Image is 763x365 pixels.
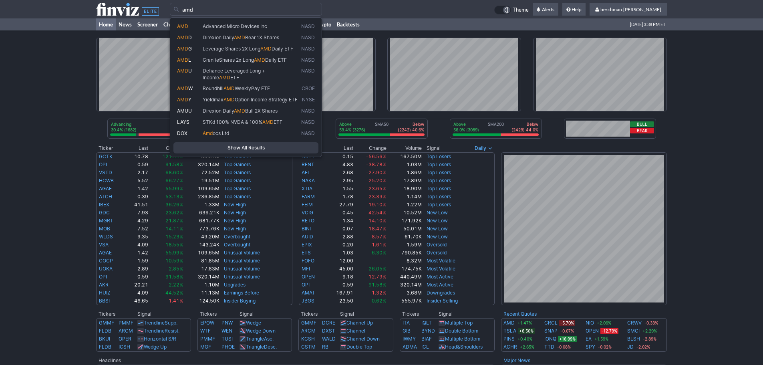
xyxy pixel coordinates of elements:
p: 30.4% (1682) [111,127,137,133]
span: Daily ETF [265,57,287,63]
span: 21.87% [165,218,183,224]
a: RB [322,344,328,350]
td: 19.51M [184,177,220,185]
span: 36.26% [165,202,183,208]
a: MGRT [99,218,113,224]
div: SMA200 [453,121,539,133]
a: Top Losers [427,177,451,184]
td: 2.68 [326,169,354,177]
a: Oversold [427,242,447,248]
td: 17.89M [387,177,422,185]
td: 2.17 [125,169,149,177]
span: WeeklyPay ETF [235,85,270,91]
a: EPOW [200,320,214,326]
th: Change [354,144,387,152]
span: GraniteShares 2x Long [203,57,254,63]
span: -18.47% [366,226,387,232]
span: -23.65% [366,186,387,192]
span: G [188,46,192,52]
td: 41.51 [125,201,149,209]
a: CRWV [627,319,642,327]
a: PNW [221,320,233,326]
th: Last [125,144,149,152]
td: 50.01M [387,225,422,233]
a: GCTK [99,153,113,159]
span: -27.90% [366,169,387,175]
a: TTD [544,343,554,351]
p: Below [398,121,424,127]
span: NASD [301,119,315,126]
span: AMD [177,85,188,91]
span: NASD [301,57,315,64]
a: GIB [403,328,411,334]
a: ETS [302,250,311,256]
td: 7.52 [125,225,149,233]
p: 59.4% (3276) [339,127,365,133]
td: 1.55 [326,185,354,193]
td: 171.92K [387,217,422,225]
div: Search [170,17,322,157]
td: 9.35 [125,233,149,241]
span: Asc. [264,336,274,342]
a: DCRE [322,320,335,326]
a: Unusual Volume [224,258,260,264]
td: 1.14M [387,193,422,201]
span: LAYS [177,119,189,125]
a: Top Losers [427,169,451,175]
a: Theme [494,6,529,14]
span: NASD [301,130,315,137]
a: AEI [302,169,309,175]
p: 56.0% (3089) [453,127,479,133]
a: Home [96,18,116,30]
a: New High [224,218,246,224]
a: WEN [221,328,232,334]
span: NYSE [302,97,315,103]
a: New Low [427,234,448,240]
span: CBOE [302,85,315,92]
a: JD [627,343,634,351]
a: Upgrades [224,282,246,288]
span: Direxion Daily [203,34,234,40]
span: Theme [513,6,529,14]
span: AMD [177,68,188,74]
span: L [188,57,191,63]
a: Wedge Up [144,344,167,350]
a: AGAE [99,250,112,256]
a: KCSH [301,336,315,342]
a: Overbought [224,234,250,240]
span: Leverage Shares 2X Long [203,46,260,52]
a: MFI [302,266,310,272]
a: Major News [503,357,530,363]
a: Multiple Top [445,320,473,326]
span: 53.13% [165,194,183,200]
a: TrendlineResist. [144,328,179,334]
span: AMD [262,119,274,125]
a: News [116,18,135,30]
th: Ticker [96,144,125,152]
a: Alerts [533,3,558,16]
a: Top Gainers [224,194,251,200]
b: Recent Quotes [503,311,537,317]
a: VSTD [99,169,112,175]
td: 4.83 [326,161,354,169]
span: Trendline [144,328,165,334]
span: U [188,68,192,74]
a: New Low [427,210,448,216]
span: AMD [219,75,230,81]
a: OPEN [586,327,599,335]
a: OPER [119,336,131,342]
a: Most Active [427,274,453,280]
a: ATCH [99,194,112,200]
span: Trendline [144,320,165,326]
span: Bear 1X Shares [245,34,279,40]
a: AMD [503,319,515,327]
a: BYND [421,328,435,334]
span: DOX [177,130,187,136]
a: Unusual Volume [224,250,260,256]
a: FLDB [99,328,111,334]
a: IONQ [544,335,556,343]
a: New High [224,226,246,232]
a: SNAP [544,327,558,335]
td: 236.85M [184,193,220,201]
a: Double Bottom [445,328,478,334]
